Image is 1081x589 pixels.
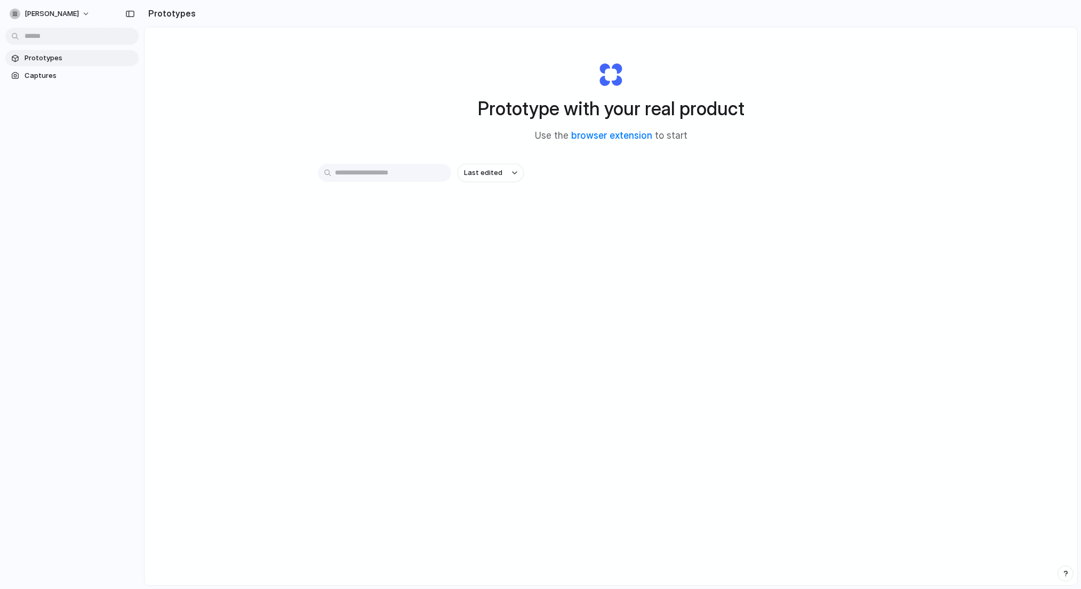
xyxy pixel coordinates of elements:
span: Prototypes [25,53,134,63]
a: Prototypes [5,50,139,66]
span: Captures [25,70,134,81]
span: [PERSON_NAME] [25,9,79,19]
h1: Prototype with your real product [478,94,744,123]
span: Last edited [464,168,502,178]
a: Captures [5,68,139,84]
span: Use the to start [535,129,687,143]
button: Last edited [458,164,524,182]
h2: Prototypes [144,7,196,20]
a: browser extension [571,130,652,141]
button: [PERSON_NAME] [5,5,95,22]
